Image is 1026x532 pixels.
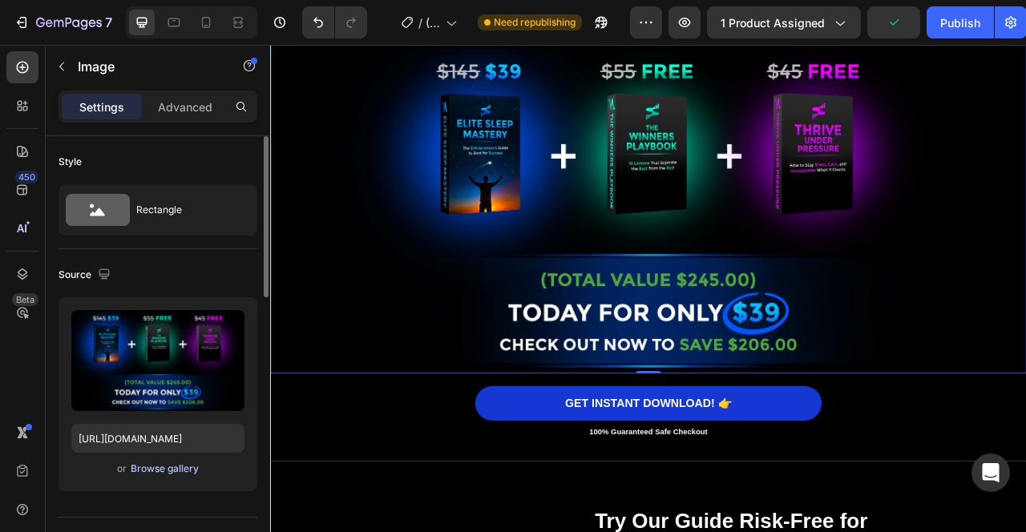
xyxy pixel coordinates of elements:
[270,45,1026,532] iframe: Design area
[707,6,861,38] button: 1 product assigned
[375,447,588,465] div: GET INSTANT DOWNLOAD! 👉
[105,13,112,32] p: 7
[418,14,422,31] span: /
[721,14,825,31] span: 1 product assigned
[117,459,127,478] span: or
[12,293,38,306] div: Beta
[494,15,576,30] span: Need republishing
[426,14,439,31] span: (New) DIGITAL PRODUCT SALES PAGE TEMPLATE | [PERSON_NAME] Planes
[136,191,234,228] div: Rectangle
[406,487,555,498] span: 100% Guaranteed Safe Checkout
[78,57,214,76] p: Image
[71,310,244,411] img: preview-image
[971,453,1010,492] div: Open Intercom Messenger
[59,264,114,286] div: Source
[927,6,994,38] button: Publish
[130,461,200,477] button: Browse gallery
[940,14,980,31] div: Publish
[71,424,244,453] input: https://example.com/image.jpg
[6,6,119,38] button: 7
[79,99,124,115] p: Settings
[15,171,38,183] div: 450
[158,99,212,115] p: Advanced
[302,6,367,38] div: Undo/Redo
[59,155,82,169] div: Style
[131,461,199,476] div: Browse gallery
